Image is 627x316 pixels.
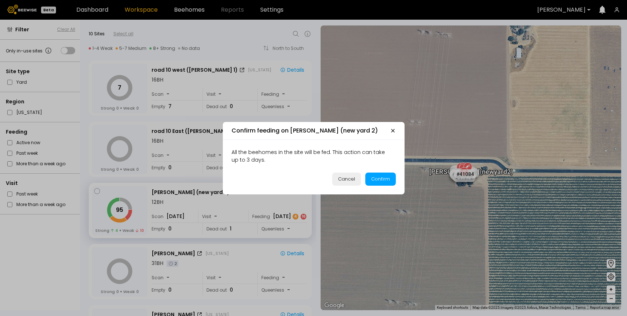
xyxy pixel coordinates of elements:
[332,173,361,186] button: Cancel
[338,175,355,183] div: Cancel
[371,175,390,183] div: Confirm
[365,173,396,186] button: Confirm
[232,128,378,134] h2: Confirm feeding on [PERSON_NAME] (new yard 2)
[223,140,405,173] div: All the beehomes in the site will be fed. This action can take up to 3 days.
